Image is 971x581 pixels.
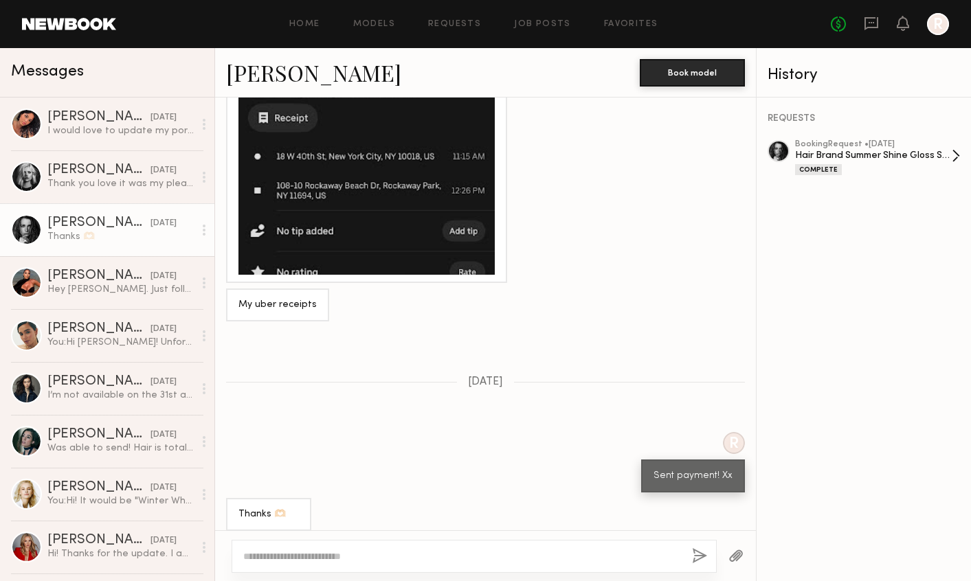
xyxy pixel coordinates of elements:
div: [PERSON_NAME] [47,428,150,442]
div: You: Hi [PERSON_NAME]! Unfortunately we've filled the slot this time. But will keep you in mind f... [47,336,194,349]
div: I’m not available on the 31st anymore sadly :( [47,389,194,402]
a: Job Posts [514,20,571,29]
div: [DATE] [150,376,177,389]
div: [DATE] [150,164,177,177]
div: My uber receipts [238,297,317,313]
a: [PERSON_NAME] [226,58,401,87]
a: Home [289,20,320,29]
div: [PERSON_NAME] [47,375,150,389]
a: R [927,13,949,35]
div: [DATE] [150,481,177,494]
div: Sent payment! Xx [654,468,733,484]
div: [DATE] [150,323,177,336]
div: Thank you love it was my pleasure xo [47,177,194,190]
div: You: Hi! It would be "Winter Wheat" by [PERSON_NAME] Hair! [47,494,194,508]
span: Messages [11,64,84,80]
a: Models [353,20,395,29]
div: Hair Brand Summer Shine Gloss Shoot [795,149,952,162]
div: [PERSON_NAME] [47,322,150,336]
div: [DATE] [150,270,177,283]
div: REQUESTS [768,114,960,124]
a: bookingRequest •[DATE]Hair Brand Summer Shine Gloss ShootComplete [795,140,960,175]
div: Thanks 🫶🏻 [47,230,194,243]
div: Thanks 🫶🏻 [238,507,299,523]
div: [PERSON_NAME] [47,163,150,177]
a: Book model [640,66,745,78]
div: [DATE] [150,111,177,124]
div: booking Request • [DATE] [795,140,952,149]
div: [PERSON_NAME] [47,534,150,547]
div: [PERSON_NAME] [47,111,150,124]
a: Requests [428,20,481,29]
div: Hi! Thanks for the update. I am booked on the 31st already, sorry [47,547,194,560]
span: [DATE] [468,376,503,388]
div: I would love to update my portfolio with some :) [47,124,194,137]
div: Was able to send! Hair is totally natural and unstyled in the video. [47,442,194,455]
div: [DATE] [150,217,177,230]
button: Book model [640,59,745,87]
div: Hey [PERSON_NAME]. Just following up. If there are any future opportunities available for me. Wou... [47,283,194,296]
div: History [768,67,960,83]
div: Complete [795,164,842,175]
div: [DATE] [150,534,177,547]
div: [PERSON_NAME] [47,269,150,283]
div: [DATE] [150,429,177,442]
div: [PERSON_NAME] [47,216,150,230]
div: [PERSON_NAME] [47,481,150,494]
a: Favorites [604,20,658,29]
